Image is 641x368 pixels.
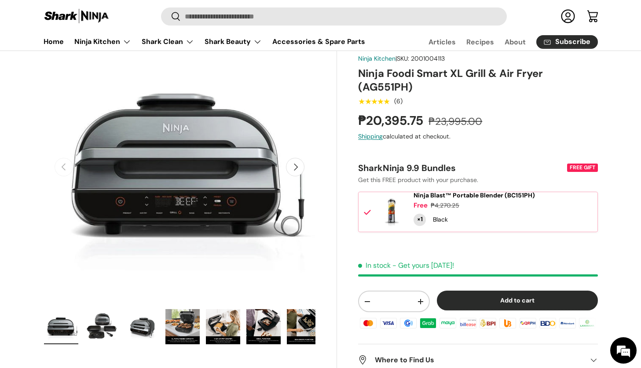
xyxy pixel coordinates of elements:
[46,49,148,61] div: Chat with us now
[429,115,482,128] s: ₱23,995.00
[272,33,365,50] a: Accessories & Spare Parts
[358,176,478,184] span: Get this FREE product with your purchase.
[438,317,458,330] img: maya
[358,97,389,106] span: ★★★★★
[458,317,478,330] img: billease
[199,33,267,51] summary: Shark Beauty
[466,33,494,51] a: Recipes
[414,214,426,226] div: Quantity
[358,98,389,106] div: 5.0 out of 5.0 stars
[358,67,597,94] h1: Ninja Foodi Smart XL Grill & Air Fryer (AG551PH)
[518,317,537,330] img: qrph
[399,317,418,330] img: gcash
[396,55,445,62] span: |
[567,164,598,172] div: FREE GIFT
[407,33,598,51] nav: Secondary
[44,31,316,347] media-gallery: Gallery Viewer
[206,309,240,344] img: Ninja Foodi Smart XL Grill & Air Fryer (AG551PH)
[433,215,448,224] div: Black
[358,132,597,142] div: calculated at checkout.
[51,111,121,200] span: We're online!
[165,309,200,344] img: Ninja Foodi Smart XL Grill & Air Fryer (AG551PH)
[358,133,383,141] a: Shipping
[411,55,445,62] span: 2001004113
[358,261,391,270] span: In stock
[429,33,456,51] a: Articles
[538,317,557,330] img: bdo
[358,163,565,174] div: SharkNinja 9.9 Bundles
[478,317,498,330] img: bpi
[84,309,119,344] img: ninja-foodi-smart-xl-grill-and-air-fryer-full-parts-view-shark-ninja-philippines
[414,192,535,199] a: Ninja Blast™ Portable Blender (BC151PH)
[414,191,535,199] span: Ninja Blast™ Portable Blender (BC151PH)
[136,33,199,51] summary: Shark Clean
[246,309,281,344] img: Ninja Foodi Smart XL Grill & Air Fryer (AG551PH)
[437,291,598,310] button: Add to cart
[69,33,136,51] summary: Ninja Kitchen
[414,201,428,210] div: Free
[359,317,378,330] img: master
[431,201,459,210] div: ₱4,270.25
[397,55,409,62] span: SKU:
[358,355,583,365] h2: Where to Find Us
[358,113,425,129] strong: ₱20,395.75
[578,317,597,330] img: landbank
[144,4,165,26] div: Minimize live chat window
[418,317,438,330] img: grabpay
[287,309,321,344] img: Ninja Foodi Smart XL Grill & Air Fryer (AG551PH)
[498,317,517,330] img: ubp
[394,98,403,105] div: (6)
[44,33,365,51] nav: Primary
[44,33,64,50] a: Home
[44,309,78,344] img: ninja-foodi-smart-xl-grill-and-air-fryer-full-view-shark-ninja-philippines
[505,33,526,51] a: About
[4,240,168,271] textarea: Type your message and hit 'Enter'
[358,55,396,62] a: Ninja Kitchen
[392,261,454,270] p: - Get yours [DATE]!
[44,8,110,25] img: Shark Ninja Philippines
[536,35,598,49] a: Subscribe
[378,317,398,330] img: visa
[125,309,159,344] img: ninja-foodi-smart-xl-grill-and-air-fryer-left-side-view-shark-ninja-philippines
[555,39,590,46] span: Subscribe
[558,317,577,330] img: metrobank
